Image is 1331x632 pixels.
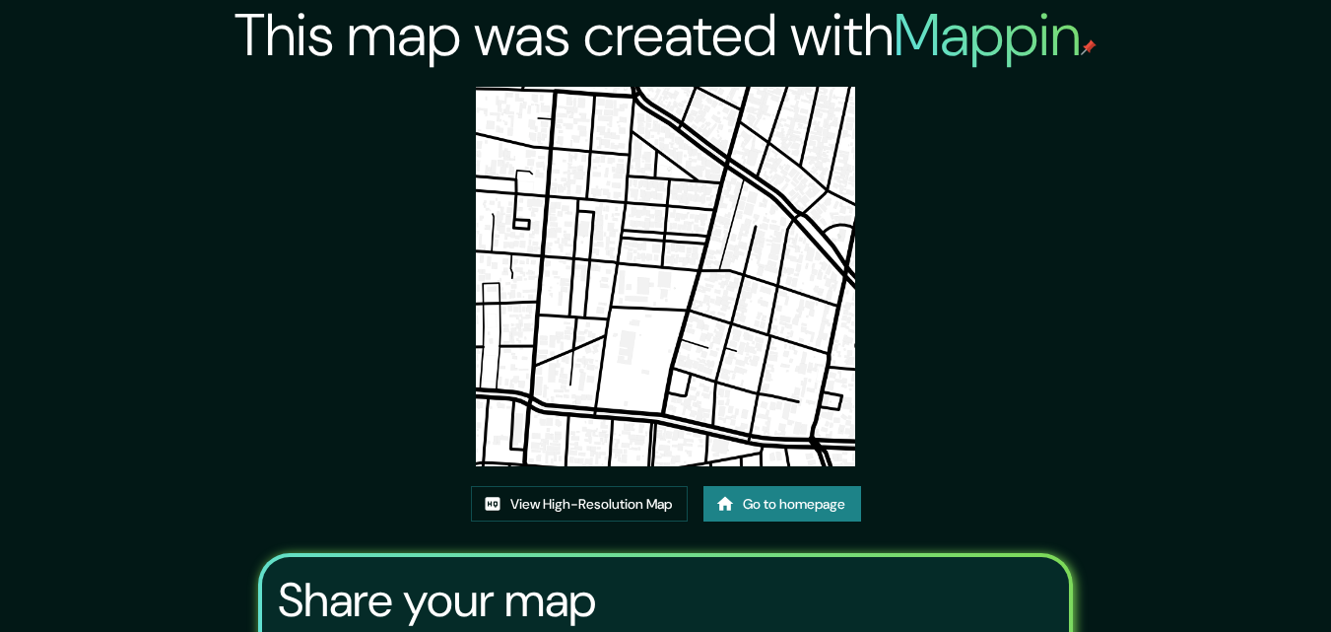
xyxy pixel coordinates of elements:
a: Go to homepage [703,486,861,523]
img: created-map [476,87,855,466]
img: mappin-pin [1081,39,1097,55]
h3: Share your map [278,573,596,628]
a: View High-Resolution Map [471,486,688,523]
iframe: Help widget launcher [1156,555,1309,610]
